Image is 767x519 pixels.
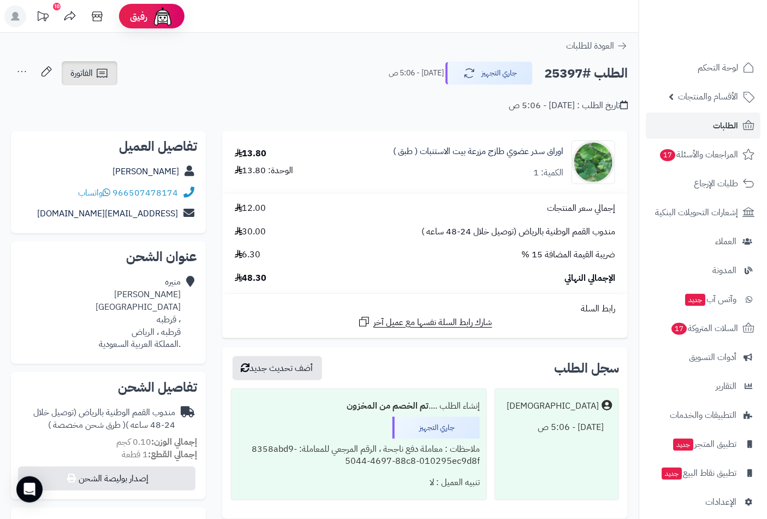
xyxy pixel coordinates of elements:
[445,62,533,85] button: جاري التجهيز
[716,379,736,394] span: التقارير
[373,316,492,329] span: شارك رابط السلة نفسها مع عميل آخر
[646,170,760,197] a: طلبات الإرجاع
[37,207,178,220] a: [EMAIL_ADDRESS][DOMAIN_NAME]
[96,276,181,351] div: منيره [PERSON_NAME] [GEOGRAPHIC_DATA] ، قرطبه قرطبه ، الرياض .المملكة العربية السعودية
[235,202,266,215] span: 12.00
[20,140,197,153] h2: تفاصيل العميل
[712,263,736,278] span: المدونة
[698,60,738,75] span: لوحة التحكم
[18,467,195,491] button: إصدار بوليصة الشحن
[227,303,623,315] div: رابط السلة
[678,89,738,104] span: الأقسام والمنتجات
[235,272,267,285] span: 48.30
[502,417,612,438] div: [DATE] - 5:06 ص
[646,141,760,168] a: المراجعات والأسئلة17
[694,176,738,191] span: طلبات الإرجاع
[393,145,563,158] a: اوراق سدر عضوي طازج مزرعة بيت الاستنبات ( طبق )
[112,165,179,178] a: [PERSON_NAME]
[646,489,760,515] a: الإعدادات
[62,61,117,85] a: الفاتورة
[29,5,56,30] a: تحديثات المنصة
[662,468,682,480] span: جديد
[646,113,760,139] a: الطلبات
[564,272,615,285] span: الإجمالي النهائي
[554,362,619,375] h3: سجل الطلب
[684,292,736,307] span: وآتس آب
[566,39,614,52] span: العودة للطلبات
[646,55,760,81] a: لوحة التحكم
[646,286,760,312] a: وآتس آبجديد
[646,460,760,486] a: تطبيق نقاط البيعجديد
[685,294,705,306] span: جديد
[152,5,174,27] img: ai-face.png
[78,186,110,199] a: واتساب
[673,439,693,451] span: جديد
[646,344,760,370] a: أدوات التسويق
[544,62,628,85] h2: الطلب #25397
[20,406,175,432] div: مندوب القمم الوطنية بالرياض (توصيل خلال 24-48 ساعه )
[235,226,266,238] span: 30.00
[646,315,760,341] a: السلات المتروكة17
[661,465,736,481] span: تطبيق نقاط البيع
[660,149,675,161] span: 17
[671,323,687,335] span: 17
[53,3,61,10] div: 10
[238,396,480,417] div: إنشاء الطلب ....
[659,147,738,162] span: المراجعات والأسئلة
[238,472,480,493] div: تنبيه العميل : لا
[646,431,760,457] a: تطبيق المتجرجديد
[689,350,736,365] span: أدوات التسويق
[646,199,760,226] a: إشعارات التحويلات البنكية
[347,399,429,412] b: تم الخصم من المخزون
[693,29,757,52] img: logo-2.png
[238,439,480,473] div: ملاحظات : معاملة دفع ناجحة ، الرقم المرجعي للمعاملة: 8358abd9-5044-4697-88c8-010295ec9d8f
[646,257,760,284] a: المدونة
[20,250,197,263] h2: عنوان الشحن
[670,321,738,336] span: السلات المتروكة
[672,437,736,452] span: تطبيق المتجر
[116,435,197,449] small: 0.10 كجم
[646,228,760,255] a: العملاء
[122,448,197,461] small: 1 قطعة
[235,148,267,160] div: 13.80
[235,249,261,261] span: 6.30
[70,67,93,80] span: الفاتورة
[655,205,738,220] span: إشعارات التحويلات البنكية
[646,402,760,428] a: التطبيقات والخدمات
[521,249,615,261] span: ضريبة القيمة المضافة 15 %
[130,10,147,23] span: رفيق
[151,435,197,449] strong: إجمالي الوزن:
[533,167,563,179] div: الكمية: 1
[572,140,615,184] img: 1754485075-Screenshot_28-90x90.png
[507,400,599,412] div: [DEMOGRAPHIC_DATA]
[16,476,43,503] div: Open Intercom Messenger
[547,202,615,215] span: إجمالي سعر المنتجات
[421,226,615,238] span: مندوب القمم الوطنية بالرياض (توصيل خلال 24-48 ساعه )
[20,381,197,394] h2: تفاصيل الشحن
[713,118,738,133] span: الطلبات
[566,39,628,52] a: العودة للطلبات
[48,418,126,432] span: ( طرق شحن مخصصة )
[148,448,197,461] strong: إجمالي القطع:
[509,99,628,112] div: تاريخ الطلب : [DATE] - 5:06 ص
[358,315,492,329] a: شارك رابط السلة نفسها مع عميل آخر
[233,356,322,380] button: أضف تحديث جديد
[235,164,294,177] div: الوحدة: 13.80
[112,186,178,199] a: 966507478174
[389,68,444,79] small: [DATE] - 5:06 ص
[670,408,736,423] span: التطبيقات والخدمات
[393,417,480,439] div: جاري التجهيز
[646,373,760,399] a: التقارير
[715,234,736,249] span: العملاء
[705,494,736,510] span: الإعدادات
